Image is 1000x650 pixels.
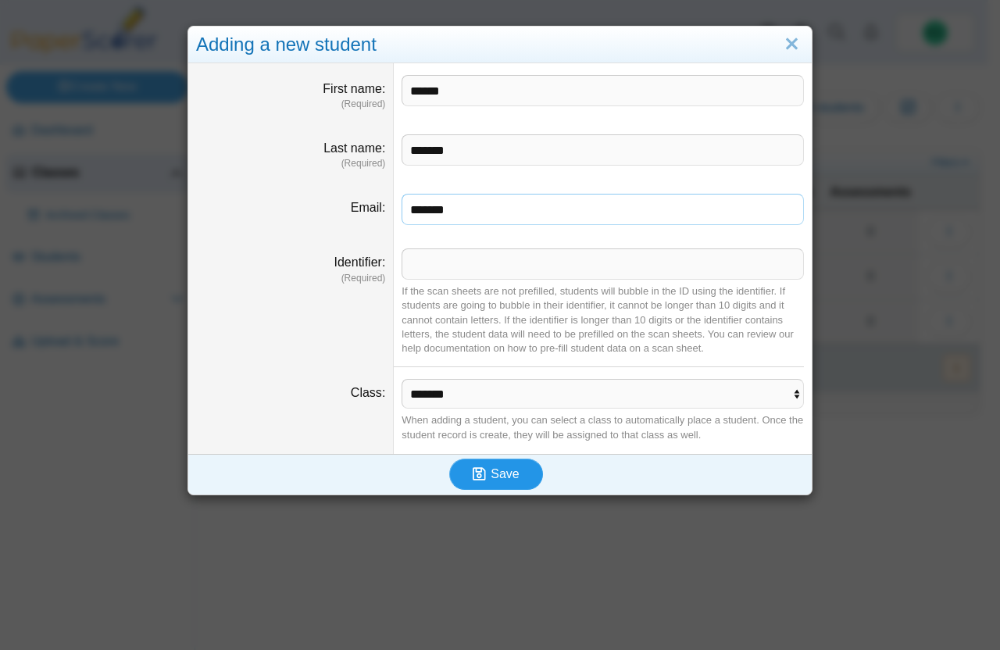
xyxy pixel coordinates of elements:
[188,27,812,63] div: Adding a new student
[323,141,385,155] label: Last name
[196,272,385,285] dfn: (Required)
[402,284,804,355] div: If the scan sheets are not prefilled, students will bubble in the ID using the identifier. If stu...
[351,386,385,399] label: Class
[351,201,385,214] label: Email
[780,31,804,58] a: Close
[196,98,385,111] dfn: (Required)
[491,467,519,480] span: Save
[402,413,804,441] div: When adding a student, you can select a class to automatically place a student. Once the student ...
[323,82,385,95] label: First name
[334,255,386,269] label: Identifier
[449,459,543,490] button: Save
[196,157,385,170] dfn: (Required)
